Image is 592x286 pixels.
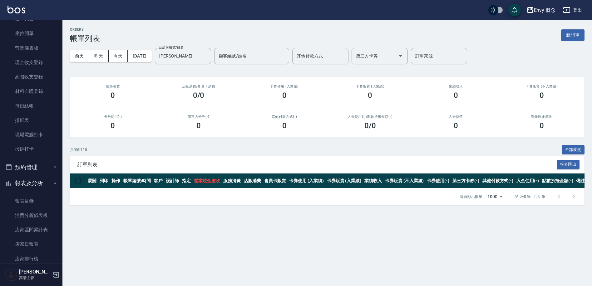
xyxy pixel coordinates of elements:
a: 每日結帳 [2,99,60,113]
a: 掃碼打卡 [2,142,60,156]
button: save [508,4,521,16]
th: 第三方卡券(-) [451,173,481,188]
h3: 0 [454,121,458,130]
h2: 業績收入 [421,84,491,88]
th: 卡券使用 (入業績) [288,173,325,188]
h3: 帳單列表 [70,34,100,43]
h3: 服務消費 [77,84,148,88]
h3: 0 /0 [364,121,376,130]
h2: ORDERS [70,28,100,32]
h2: 卡券販賣 (不入業績) [506,84,577,88]
th: 客戶 [152,173,164,188]
h3: 0 [282,121,287,130]
th: 帳單編號/時間 [122,173,153,188]
button: 新開單 [561,29,585,41]
h2: 營業現金應收 [506,115,577,119]
th: 卡券販賣 (入業績) [325,173,363,188]
a: 店家排行榜 [2,252,60,266]
a: 現場電腦打卡 [2,128,60,142]
h2: 卡券使用 (入業績) [249,84,320,88]
h3: 0 [111,121,115,130]
th: 設計師 [164,173,180,188]
p: 每頁顯示數量 [460,194,482,199]
a: 座位開單 [2,26,60,41]
th: 會員卡販賣 [263,173,288,188]
th: 點數折抵金額(-) [540,173,575,188]
th: 備註 [575,173,586,188]
h3: 0 [540,91,544,100]
button: Envy 概念 [524,4,558,17]
button: 前天 [70,50,89,62]
h3: 0/0 [193,91,205,100]
button: 報表匯出 [557,160,580,169]
th: 入金使用(-) [515,173,540,188]
th: 其他付款方式(-) [481,173,515,188]
h2: 入金儲值 [421,115,491,119]
a: 報表匯出 [557,161,580,167]
h3: 0 [196,121,201,130]
a: 店家區間累計表 [2,223,60,237]
button: 預約管理 [2,159,60,175]
button: Open [396,51,406,61]
button: 全部展開 [562,145,585,155]
th: 卡券使用(-) [425,173,451,188]
button: 登出 [560,4,585,16]
p: 共 0 筆, 1 / 0 [70,147,87,153]
h2: 卡券使用(-) [77,115,148,119]
a: 報表目錄 [2,194,60,208]
th: 展開 [86,173,98,188]
div: Envy 概念 [534,6,556,14]
h2: 第三方卡券(-) [163,115,234,119]
a: 消費分析儀表板 [2,208,60,223]
button: 報表及分析 [2,175,60,191]
a: 排班表 [2,113,60,128]
h3: 0 [282,91,287,100]
a: 現金收支登錄 [2,55,60,70]
th: 服務消費 [222,173,242,188]
h2: 卡券販賣 (入業績) [335,84,406,88]
a: 營業儀表板 [2,41,60,55]
th: 指定 [180,173,192,188]
img: Logo [7,6,25,13]
th: 店販消費 [242,173,263,188]
label: 設計師編號/姓名 [159,45,184,50]
th: 操作 [110,173,122,188]
th: 營業現金應收 [192,173,222,188]
a: 店家日報表 [2,237,60,251]
th: 卡券販賣 (不入業績) [383,173,425,188]
p: 高階主管 [19,275,51,281]
img: Person [5,268,17,281]
h2: 入金使用(-) /點數折抵金額(-) [335,115,406,119]
h2: 店販消費 /會員卡消費 [163,84,234,88]
h3: 0 [111,91,115,100]
h3: 0 [540,121,544,130]
div: 1000 [485,188,505,205]
p: 第 0–0 筆 共 0 筆 [515,194,545,199]
h3: 0 [368,91,372,100]
h3: 0 [454,91,458,100]
h5: [PERSON_NAME] [19,269,51,275]
button: [DATE] [128,50,151,62]
a: 材料自購登錄 [2,84,60,98]
a: 高階收支登錄 [2,70,60,84]
button: 昨天 [89,50,109,62]
th: 業績收入 [363,173,383,188]
th: 列印 [98,173,110,188]
h2: 其他付款方式(-) [249,115,320,119]
button: 今天 [109,50,128,62]
span: 訂單列表 [77,162,557,168]
a: 新開單 [561,32,585,38]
